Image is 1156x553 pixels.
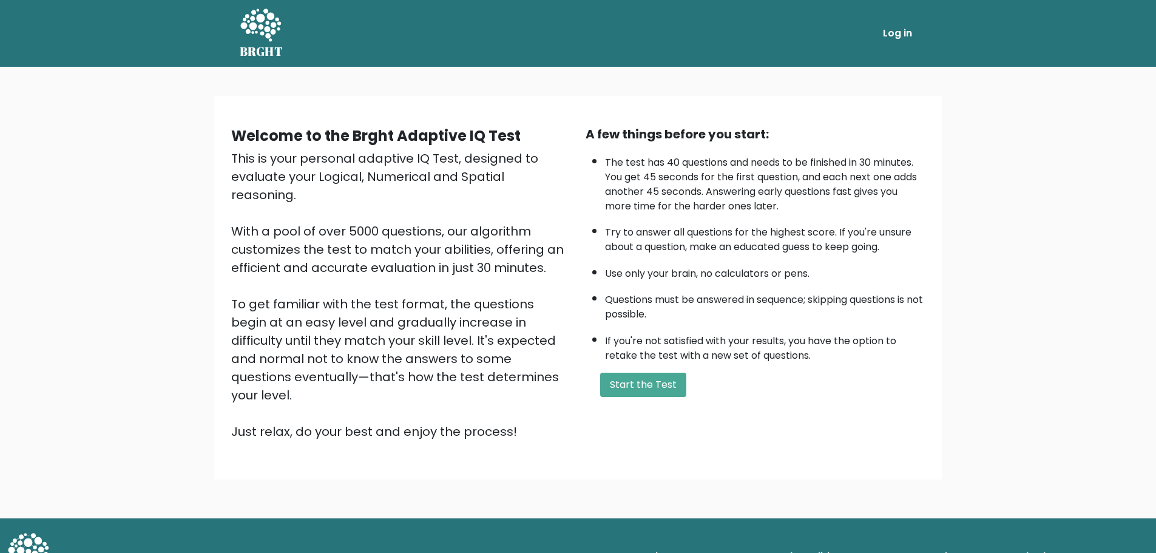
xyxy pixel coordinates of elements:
[605,149,925,214] li: The test has 40 questions and needs to be finished in 30 minutes. You get 45 seconds for the firs...
[231,149,571,441] div: This is your personal adaptive IQ Test, designed to evaluate your Logical, Numerical and Spatial ...
[586,125,925,143] div: A few things before you start:
[231,126,521,146] b: Welcome to the Brght Adaptive IQ Test
[605,219,925,254] li: Try to answer all questions for the highest score. If you're unsure about a question, make an edu...
[605,328,925,363] li: If you're not satisfied with your results, you have the option to retake the test with a new set ...
[605,260,925,281] li: Use only your brain, no calculators or pens.
[878,21,917,46] a: Log in
[600,373,686,397] button: Start the Test
[240,5,283,62] a: BRGHT
[240,44,283,59] h5: BRGHT
[605,287,925,322] li: Questions must be answered in sequence; skipping questions is not possible.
